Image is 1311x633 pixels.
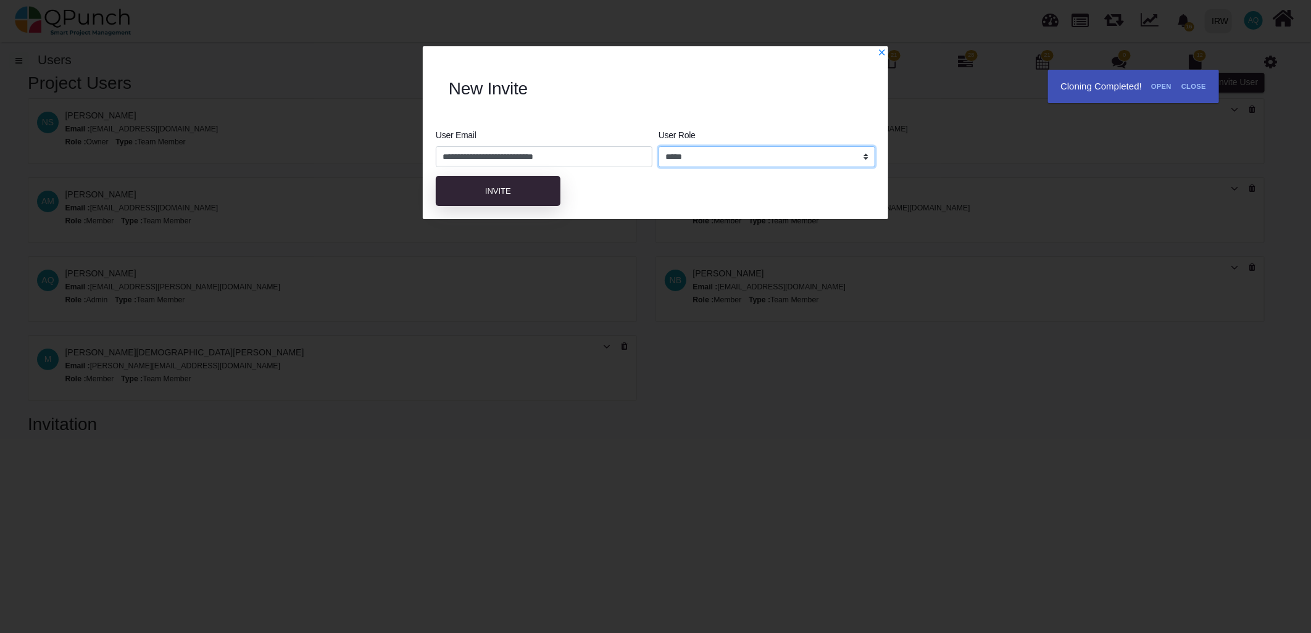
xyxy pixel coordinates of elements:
[659,129,696,142] label: User Role
[485,186,511,196] span: Invite
[449,78,862,99] h2: New Invite
[1048,70,1219,104] div: Cloning Completed!
[1146,77,1176,97] a: Open
[878,48,886,57] svg: x
[1176,77,1211,97] a: Close
[436,176,560,207] button: Invite
[436,129,477,142] label: User Email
